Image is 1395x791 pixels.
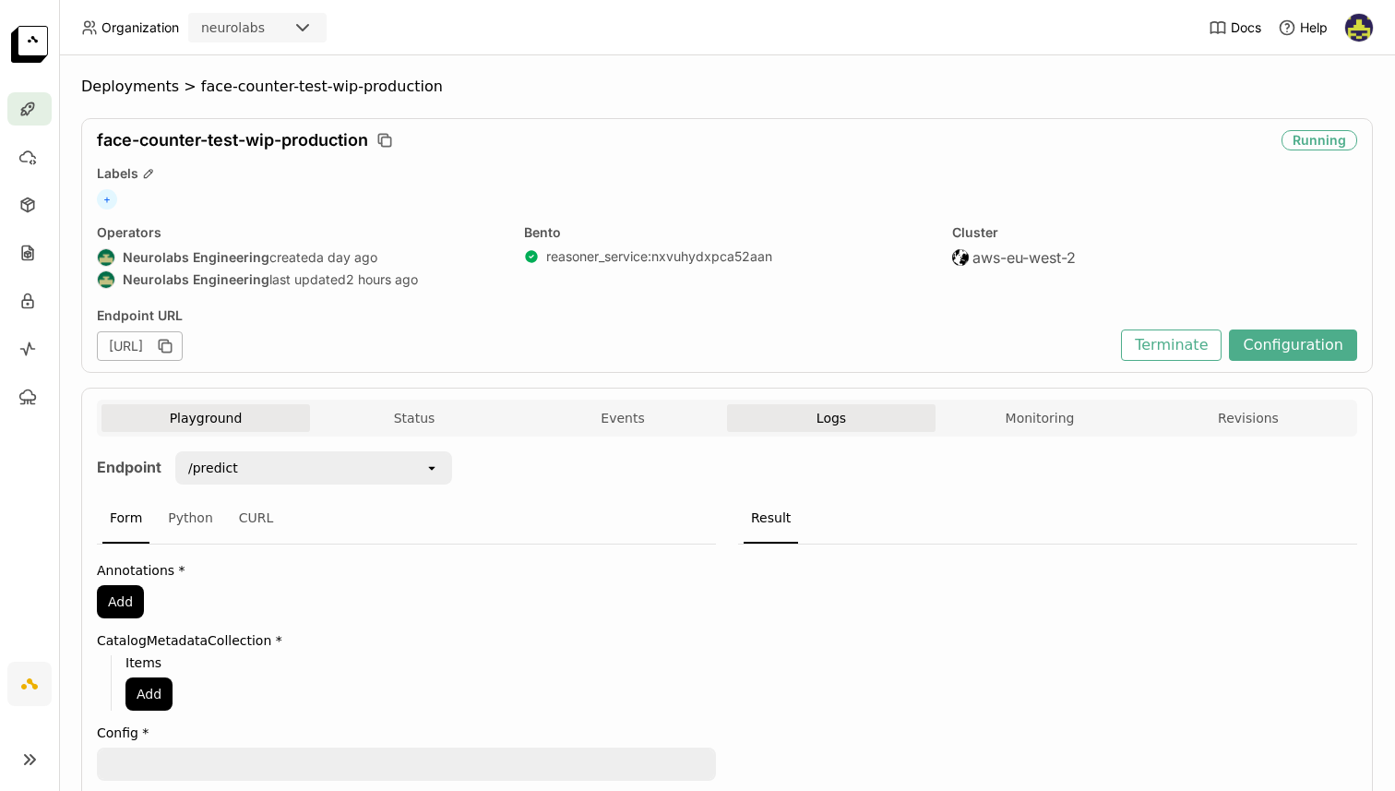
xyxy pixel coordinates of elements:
[97,165,1357,182] div: Labels
[179,78,201,96] span: >
[201,18,265,37] div: neurolabs
[744,494,798,544] div: Result
[97,331,183,361] div: [URL]
[524,224,929,241] div: Bento
[125,677,173,711] button: Add
[1209,18,1261,37] a: Docs
[1300,19,1328,36] span: Help
[98,249,114,266] img: Neurolabs Engineering
[97,458,161,476] strong: Endpoint
[188,459,238,477] div: /predict
[97,224,502,241] div: Operators
[546,248,772,265] a: reasoner_service:nxvuhydxpca52aan
[81,78,1373,96] nav: Breadcrumbs navigation
[11,26,48,63] img: logo
[101,19,179,36] span: Organization
[101,404,310,432] button: Playground
[727,404,936,432] button: Logs
[1282,130,1357,150] div: Running
[310,404,519,432] button: Status
[1144,404,1353,432] button: Revisions
[98,271,114,288] img: Neurolabs Engineering
[81,78,179,96] span: Deployments
[97,725,716,740] label: Config *
[1231,19,1261,36] span: Docs
[123,249,269,266] strong: Neurolabs Engineering
[161,494,221,544] div: Python
[97,585,144,618] button: Add
[97,307,1112,324] div: Endpoint URL
[97,189,117,210] span: +
[267,19,268,38] input: Selected neurolabs.
[346,271,418,288] span: 2 hours ago
[97,633,716,648] label: CatalogMetadataCollection *
[125,655,716,670] label: Items
[952,224,1357,241] div: Cluster
[123,271,269,288] strong: Neurolabs Engineering
[102,494,149,544] div: Form
[1121,330,1222,361] button: Terminate
[1345,14,1373,42] img: Farouk Ghallabi
[424,461,439,475] svg: open
[240,459,242,477] input: Selected /predict.
[972,248,1076,267] span: aws-eu-west-2
[519,404,727,432] button: Events
[97,270,502,289] div: last updated
[316,249,377,266] span: a day ago
[232,494,281,544] div: CURL
[97,130,368,150] span: face-counter-test-wip-production
[936,404,1144,432] button: Monitoring
[1278,18,1328,37] div: Help
[97,248,502,267] div: created
[1229,330,1357,361] button: Configuration
[201,78,443,96] span: face-counter-test-wip-production
[97,563,716,578] label: Annotations *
